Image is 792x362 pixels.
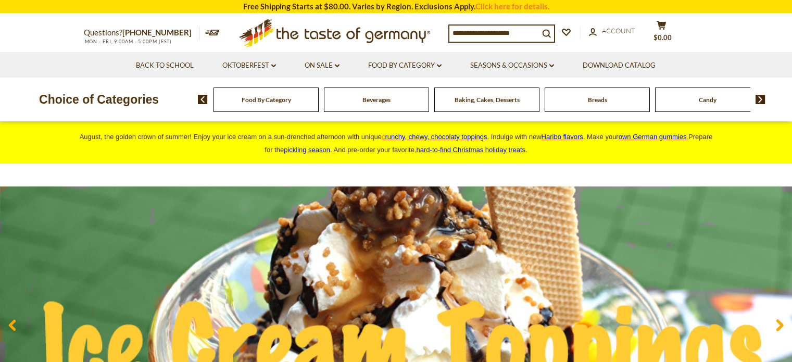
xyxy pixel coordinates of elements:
a: Breads [588,96,607,104]
a: Download Catalog [583,60,656,71]
a: Baking, Cakes, Desserts [455,96,520,104]
a: crunchy, chewy, chocolaty toppings [382,133,487,141]
a: On Sale [305,60,340,71]
a: hard-to-find Christmas holiday treats [417,146,526,154]
span: runchy, chewy, chocolaty toppings [385,133,487,141]
span: own German gummies [619,133,687,141]
a: Back to School [136,60,194,71]
span: MON - FRI, 9:00AM - 5:00PM (EST) [84,39,172,44]
a: Food By Category [368,60,442,71]
a: Click here for details. [475,2,549,11]
img: previous arrow [198,95,208,104]
a: Candy [699,96,716,104]
span: $0.00 [653,33,672,42]
button: $0.00 [646,20,677,46]
span: . [417,146,527,154]
p: Questions? [84,26,199,40]
a: Haribo flavors [542,133,583,141]
a: Food By Category [242,96,291,104]
a: [PHONE_NUMBER] [122,28,192,37]
a: Account [589,26,635,37]
a: own German gummies. [619,133,688,141]
a: pickling season [284,146,330,154]
span: Account [602,27,635,35]
span: August, the golden crown of summer! Enjoy your ice cream on a sun-drenched afternoon with unique ... [80,133,713,154]
a: Oktoberfest [222,60,276,71]
a: Beverages [362,96,391,104]
a: Seasons & Occasions [470,60,554,71]
img: next arrow [756,95,765,104]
